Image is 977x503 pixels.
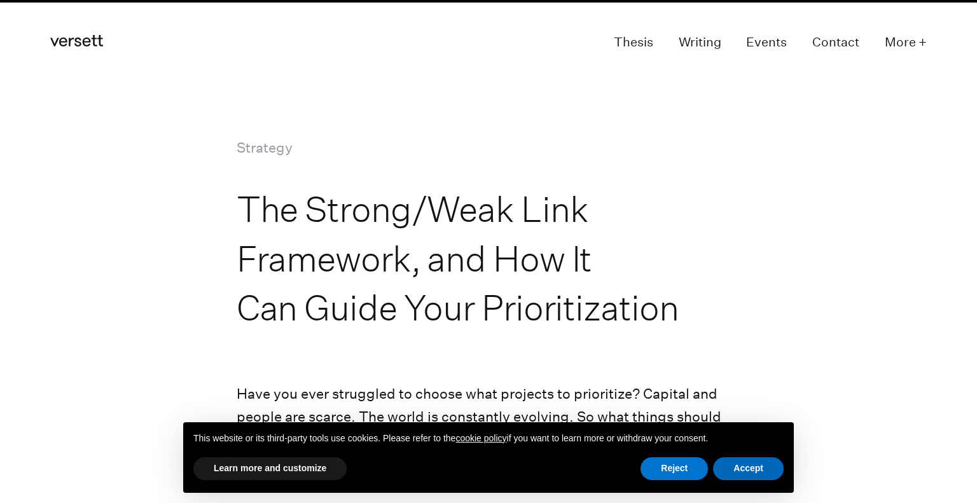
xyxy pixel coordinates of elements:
button: More + [885,31,927,55]
a: Writing [679,31,721,55]
button: Accept [713,457,784,480]
a: Contact [812,31,859,55]
a: Events [746,31,787,55]
div: This website or its third-party tools use cookies. Please refer to the if you want to learn more ... [183,422,794,455]
a: Thesis [614,31,653,55]
p: Strategy [237,137,741,160]
p: Have you ever struggled to choose what projects to prioritize? Capital and people are scarce. The... [237,383,741,474]
a: cookie policy [455,433,506,443]
button: Learn more and customize [193,457,347,480]
h1: The Strong/Weak Link Framework, and How It Can Guide Your Prioritization [237,184,741,333]
button: Reject [641,457,708,480]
